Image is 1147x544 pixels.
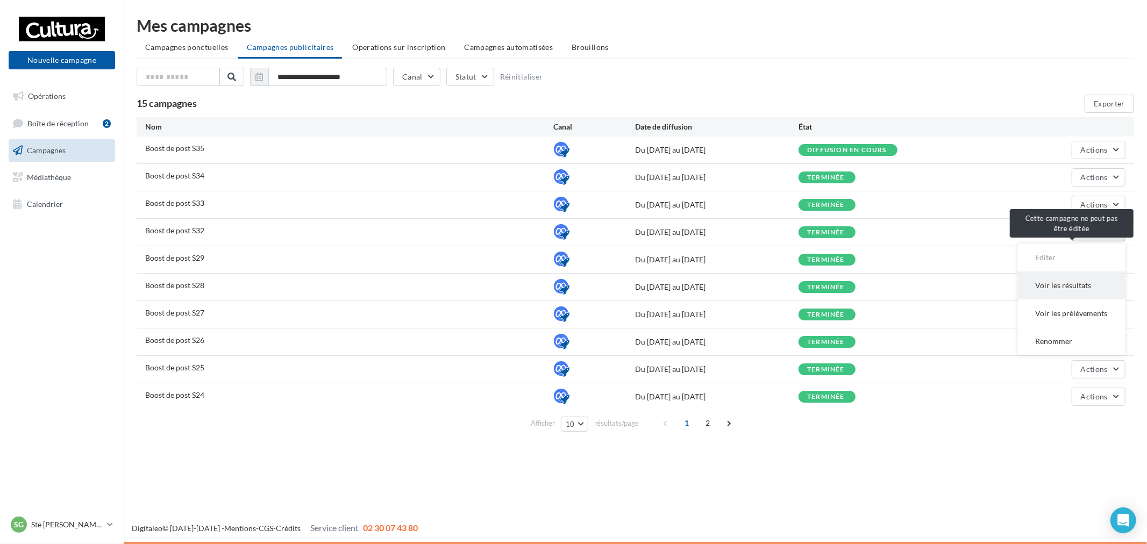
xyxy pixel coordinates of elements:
div: terminée [807,256,845,263]
span: Boost de post S27 [145,308,204,317]
span: Boost de post S29 [145,253,204,262]
a: CGS [259,524,273,533]
div: Du [DATE] au [DATE] [635,391,799,402]
button: Actions [1072,360,1125,378]
span: Operations sur inscription [352,42,445,52]
div: Mes campagnes [137,17,1134,33]
a: Campagnes [6,139,117,162]
span: Brouillons [572,42,609,52]
span: Campagnes [27,146,66,155]
a: Mentions [224,524,256,533]
div: Date de diffusion [635,121,799,132]
button: Renommer [1018,327,1125,355]
span: Boost de post S26 [145,335,204,345]
button: Exporter [1085,95,1134,113]
a: Crédits [276,524,301,533]
button: Nouvelle campagne [9,51,115,69]
span: Actions [1081,200,1108,209]
a: Calendrier [6,193,117,216]
div: terminée [807,284,845,291]
div: terminée [807,339,845,346]
button: Actions [1072,196,1125,214]
div: Du [DATE] au [DATE] [635,172,799,183]
button: Actions [1072,168,1125,187]
button: Statut [446,68,494,86]
div: Nom [145,121,554,132]
div: terminée [807,393,845,400]
span: Boost de post S28 [145,281,204,290]
button: 10 [561,417,588,432]
div: Du [DATE] au [DATE] [635,145,799,155]
span: © [DATE]-[DATE] - - - [132,524,418,533]
span: Actions [1081,392,1108,401]
span: SG [14,519,24,530]
div: Diffusion en cours [807,147,887,154]
div: Cette campagne ne peut pas être éditée [1010,209,1134,238]
span: Actions [1081,173,1108,182]
span: Campagnes automatisées [465,42,553,52]
span: Boost de post S25 [145,363,204,372]
span: 2 [700,414,717,432]
span: 10 [566,420,575,428]
span: résultats/page [594,418,639,428]
a: Boîte de réception2 [6,112,117,135]
span: Actions [1081,364,1108,374]
div: terminée [807,202,845,209]
div: Du [DATE] au [DATE] [635,227,799,238]
span: Boost de post S24 [145,390,204,399]
div: État [799,121,962,132]
span: Afficher [531,418,555,428]
div: Du [DATE] au [DATE] [635,282,799,292]
button: Voir les résultats [1018,271,1125,299]
div: Open Intercom Messenger [1110,507,1136,533]
button: Actions [1072,388,1125,406]
div: terminée [807,174,845,181]
span: Boîte de réception [27,118,89,127]
span: Campagnes ponctuelles [145,42,228,52]
span: Actions [1081,145,1108,154]
button: Voir les prélèvements [1018,299,1125,327]
span: 15 campagnes [137,97,197,109]
span: Médiathèque [27,173,71,182]
div: Du [DATE] au [DATE] [635,199,799,210]
span: 1 [679,414,696,432]
div: Du [DATE] au [DATE] [635,364,799,375]
a: Opérations [6,85,117,108]
div: Du [DATE] au [DATE] [635,337,799,347]
button: Actions [1072,141,1125,159]
button: Canal [393,68,440,86]
span: Calendrier [27,199,63,208]
span: Service client [310,522,359,533]
div: Du [DATE] au [DATE] [635,309,799,320]
p: Ste [PERSON_NAME] des Bois [31,519,103,530]
span: Boost de post S34 [145,171,204,180]
div: terminée [807,366,845,373]
div: 2 [103,119,111,128]
a: Digitaleo [132,524,162,533]
button: Réinitialiser [500,73,543,81]
div: Canal [554,121,636,132]
a: SG Ste [PERSON_NAME] des Bois [9,514,115,535]
div: Du [DATE] au [DATE] [635,254,799,265]
span: Boost de post S35 [145,144,204,153]
a: Médiathèque [6,166,117,189]
div: terminée [807,311,845,318]
span: Boost de post S33 [145,198,204,207]
span: 02 30 07 43 80 [363,522,418,533]
span: Boost de post S32 [145,226,204,235]
div: terminée [807,229,845,236]
span: Opérations [28,91,66,101]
